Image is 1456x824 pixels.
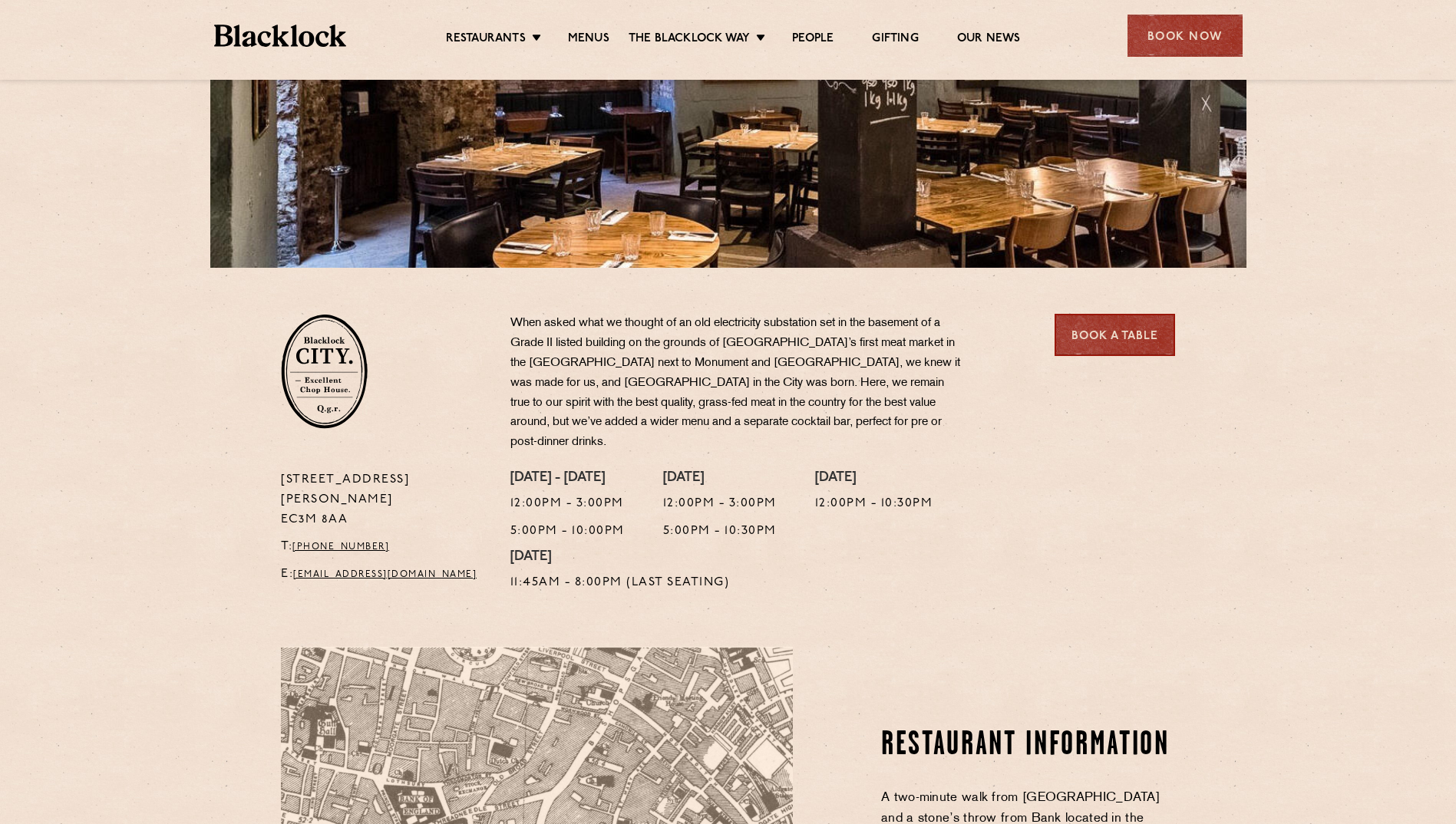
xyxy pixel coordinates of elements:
a: The Blacklock Way [629,31,750,48]
a: Book a Table [1055,314,1175,356]
a: Restaurants [446,31,526,48]
p: 5:00pm - 10:00pm [510,522,625,542]
h2: Restaurant Information [881,727,1175,765]
p: [STREET_ADDRESS][PERSON_NAME] EC3M 8AA [281,470,487,530]
p: E: [281,565,487,585]
h4: [DATE] [815,470,933,487]
h4: [DATE] [663,470,777,487]
p: When asked what we thought of an old electricity substation set in the basement of a Grade II lis... [510,314,963,453]
img: City-stamp-default.svg [281,314,368,429]
p: T: [281,537,487,557]
div: Book Now [1127,15,1243,57]
p: 5:00pm - 10:30pm [663,522,777,542]
p: 12:00pm - 3:00pm [510,494,625,514]
a: People [792,31,834,48]
a: [PHONE_NUMBER] [292,542,389,552]
a: Our News [957,31,1021,48]
img: BL_Textured_Logo-footer-cropped.svg [214,25,347,47]
a: [EMAIL_ADDRESS][DOMAIN_NAME] [293,570,477,579]
p: 11:45am - 8:00pm (Last Seating) [510,573,730,593]
h4: [DATE] - [DATE] [510,470,625,487]
p: 12:00pm - 3:00pm [663,494,777,514]
a: Menus [568,31,609,48]
h4: [DATE] [510,549,730,566]
a: Gifting [872,31,918,48]
p: 12:00pm - 10:30pm [815,494,933,514]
